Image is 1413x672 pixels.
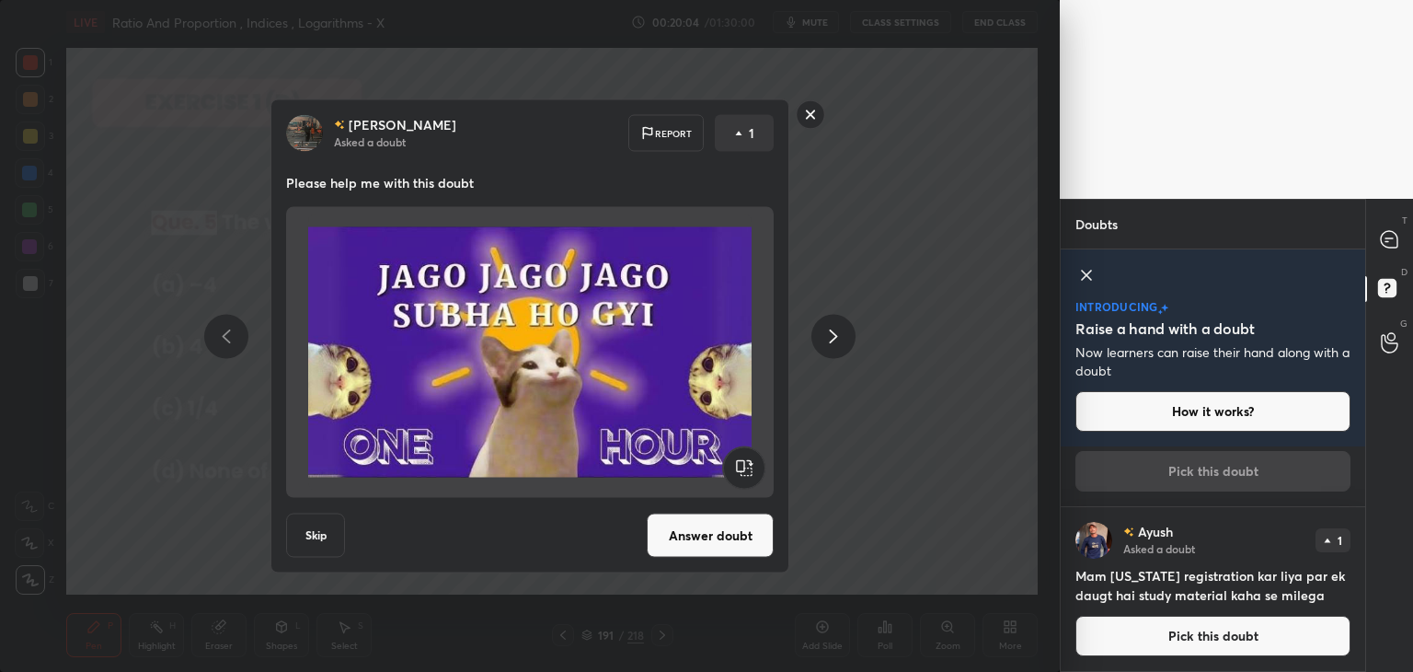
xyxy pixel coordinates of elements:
p: introducing [1075,301,1158,312]
p: G [1400,317,1407,330]
p: T [1402,214,1407,227]
p: Ayush [1138,525,1173,539]
button: How it works? [1075,391,1350,432]
img: 1756523713WGFAFJ.JPEG [308,214,752,491]
p: Now learners can raise their hand along with a doubt [1075,343,1350,380]
p: Please help me with this doubt [286,174,774,192]
p: Asked a doubt [1123,541,1195,556]
p: 1 [1338,535,1342,546]
button: Skip [286,514,345,558]
button: Answer doubt [647,514,774,558]
img: 1eb73f9c8cb84b338ccd9465ca206474.jpg [1075,522,1112,559]
p: Doubts [1061,200,1132,249]
img: no-rating-badge.077c3623.svg [1123,527,1134,538]
img: large-star.026637fe.svg [1161,304,1168,312]
div: Report [628,115,704,152]
h5: Raise a hand with a doubt [1075,318,1255,340]
p: [PERSON_NAME] [349,118,456,133]
p: 1 [749,124,754,143]
p: Asked a doubt [334,134,406,149]
p: D [1401,265,1407,279]
img: 90fe729c676f417db5af0f4ced355aee.jpg [286,115,323,152]
img: small-star.76a44327.svg [1158,309,1163,315]
div: grid [1061,446,1365,672]
h4: Mam [US_STATE] registration kar liya par ek daugt hai study material kaha se milega [1075,566,1350,605]
img: no-rating-badge.077c3623.svg [334,120,345,130]
button: Pick this doubt [1075,616,1350,656]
